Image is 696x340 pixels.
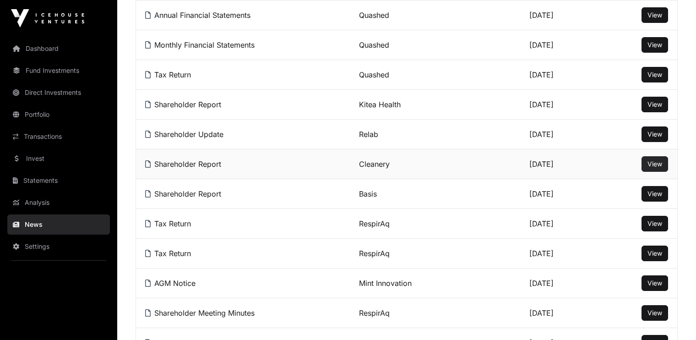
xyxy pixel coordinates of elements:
button: View [642,305,668,321]
button: View [642,186,668,202]
span: View [647,219,662,227]
span: View [647,11,662,19]
img: Icehouse Ventures Logo [11,9,84,27]
a: View [647,100,662,109]
a: Annual Financial Statements [145,11,250,20]
a: Fund Investments [7,60,110,81]
td: [DATE] [520,298,602,328]
a: View [647,219,662,228]
button: View [642,156,668,172]
button: View [642,7,668,23]
a: Direct Investments [7,82,110,103]
span: View [647,100,662,108]
button: View [642,216,668,231]
a: View [647,308,662,318]
span: View [647,130,662,138]
a: Transactions [7,126,110,147]
span: View [647,190,662,197]
a: Dashboard [7,38,110,59]
button: View [642,275,668,291]
button: View [642,97,668,112]
span: View [647,249,662,257]
a: Mint Innovation [359,279,412,288]
a: Basis [359,189,377,198]
td: [DATE] [520,209,602,239]
a: View [647,70,662,79]
a: Quashed [359,40,389,49]
a: Settings [7,236,110,257]
button: View [642,37,668,53]
a: Shareholder Report [145,159,221,169]
td: [DATE] [520,149,602,179]
a: View [647,279,662,288]
button: View [642,67,668,82]
td: [DATE] [520,120,602,149]
td: [DATE] [520,239,602,269]
a: View [647,249,662,258]
td: [DATE] [520,90,602,120]
td: [DATE] [520,60,602,90]
a: Quashed [359,11,389,20]
a: View [647,159,662,169]
a: View [647,189,662,198]
span: View [647,160,662,168]
a: View [647,11,662,20]
a: View [647,40,662,49]
a: Shareholder Meeting Minutes [145,308,255,318]
a: Tax Return [145,219,191,228]
a: News [7,214,110,235]
a: Cleanery [359,159,390,169]
td: [DATE] [520,30,602,60]
iframe: Chat Widget [650,296,696,340]
a: Invest [7,148,110,169]
a: Shareholder Report [145,100,221,109]
span: View [647,41,662,49]
a: Quashed [359,70,389,79]
a: RespirAq [359,249,390,258]
a: RespirAq [359,308,390,318]
a: Tax Return [145,249,191,258]
a: Tax Return [145,70,191,79]
a: View [647,130,662,139]
span: View [647,279,662,287]
a: AGM Notice [145,279,196,288]
a: Shareholder Report [145,189,221,198]
td: [DATE] [520,179,602,209]
a: Shareholder Update [145,130,223,139]
a: Relab [359,130,378,139]
button: View [642,126,668,142]
button: View [642,246,668,261]
a: Analysis [7,192,110,213]
td: [DATE] [520,269,602,298]
a: RespirAq [359,219,390,228]
td: [DATE] [520,0,602,30]
a: Statements [7,170,110,191]
span: View [647,71,662,78]
span: View [647,309,662,317]
a: Portfolio [7,104,110,125]
a: Kitea Health [359,100,401,109]
a: Monthly Financial Statements [145,40,255,49]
